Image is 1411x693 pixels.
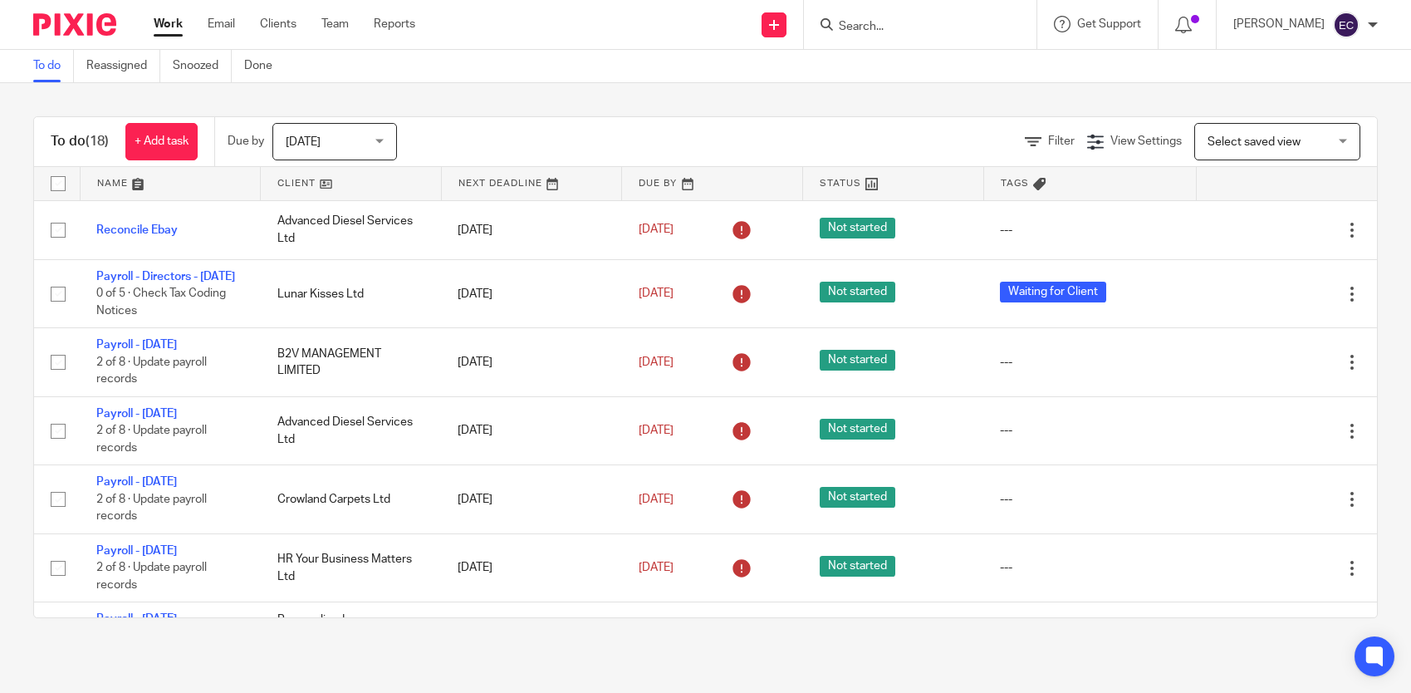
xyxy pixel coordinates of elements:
[441,533,622,602] td: [DATE]
[96,613,177,625] a: Payroll - [DATE]
[1048,135,1075,147] span: Filter
[261,328,442,396] td: B2V MANAGEMENT LIMITED
[639,224,674,236] span: [DATE]
[125,123,198,160] a: + Add task
[1077,18,1141,30] span: Get Support
[321,16,349,32] a: Team
[96,339,177,351] a: Payroll - [DATE]
[173,50,232,82] a: Snoozed
[96,356,207,386] span: 2 of 8 · Update payroll records
[96,476,177,488] a: Payroll - [DATE]
[96,408,177,420] a: Payroll - [DATE]
[1000,354,1179,371] div: ---
[261,200,442,259] td: Advanced Diesel Services Ltd
[51,133,109,150] h1: To do
[820,350,895,371] span: Not started
[154,16,183,32] a: Work
[820,419,895,440] span: Not started
[639,356,674,368] span: [DATE]
[441,259,622,327] td: [DATE]
[820,556,895,577] span: Not started
[820,282,895,302] span: Not started
[1000,282,1106,302] span: Waiting for Client
[1000,422,1179,439] div: ---
[208,16,235,32] a: Email
[261,602,442,671] td: Personalised [MEDICAL_DATA] Support (PEDS)
[639,494,674,505] span: [DATE]
[96,425,207,454] span: 2 of 8 · Update payroll records
[441,328,622,396] td: [DATE]
[96,545,177,557] a: Payroll - [DATE]
[441,602,622,671] td: [DATE]
[261,259,442,327] td: Lunar Kisses Ltd
[96,494,207,523] span: 2 of 8 · Update payroll records
[261,396,442,464] td: Advanced Diesel Services Ltd
[1000,559,1179,576] div: ---
[374,16,415,32] a: Reports
[228,133,264,150] p: Due by
[1233,16,1325,32] p: [PERSON_NAME]
[261,465,442,533] td: Crowland Carpets Ltd
[96,288,226,317] span: 0 of 5 · Check Tax Coding Notices
[441,465,622,533] td: [DATE]
[1000,222,1179,238] div: ---
[96,562,207,591] span: 2 of 8 · Update payroll records
[1110,135,1182,147] span: View Settings
[96,224,178,236] a: Reconcile Ebay
[261,533,442,602] td: HR Your Business Matters Ltd
[1000,491,1179,508] div: ---
[639,288,674,299] span: [DATE]
[639,425,674,436] span: [DATE]
[441,200,622,259] td: [DATE]
[441,396,622,464] td: [DATE]
[820,218,895,238] span: Not started
[260,16,296,32] a: Clients
[33,13,116,36] img: Pixie
[837,20,987,35] input: Search
[639,562,674,573] span: [DATE]
[1208,136,1301,148] span: Select saved view
[1001,179,1029,188] span: Tags
[96,271,235,283] a: Payroll - Directors - [DATE]
[286,136,321,148] span: [DATE]
[820,487,895,508] span: Not started
[86,135,109,148] span: (18)
[244,50,285,82] a: Done
[1333,12,1360,38] img: svg%3E
[33,50,74,82] a: To do
[86,50,160,82] a: Reassigned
